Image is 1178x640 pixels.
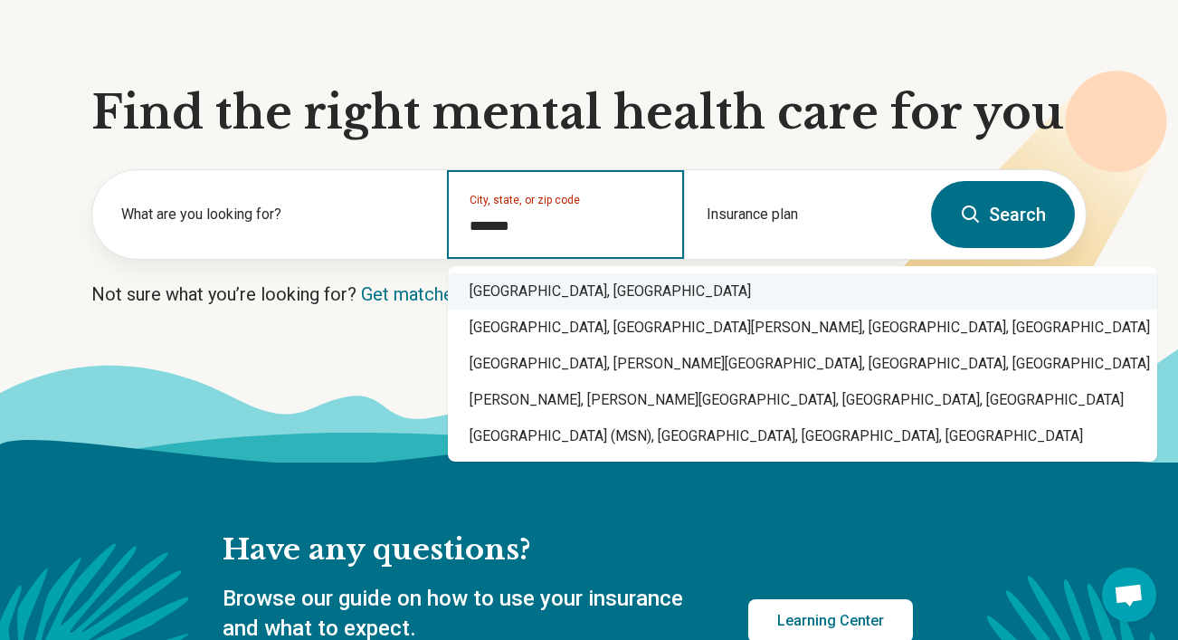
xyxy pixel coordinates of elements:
div: Suggestions [448,266,1157,462]
label: What are you looking for? [121,204,425,225]
div: Open chat [1102,568,1156,622]
h2: Have any questions? [223,531,913,569]
div: [GEOGRAPHIC_DATA], [GEOGRAPHIC_DATA][PERSON_NAME], [GEOGRAPHIC_DATA], [GEOGRAPHIC_DATA] [448,310,1157,346]
div: [GEOGRAPHIC_DATA], [PERSON_NAME][GEOGRAPHIC_DATA], [GEOGRAPHIC_DATA], [GEOGRAPHIC_DATA] [448,346,1157,382]
a: Get matched [361,283,463,305]
div: [GEOGRAPHIC_DATA] (MSN), [GEOGRAPHIC_DATA], [GEOGRAPHIC_DATA], [GEOGRAPHIC_DATA] [448,418,1157,454]
div: [PERSON_NAME], [PERSON_NAME][GEOGRAPHIC_DATA], [GEOGRAPHIC_DATA], [GEOGRAPHIC_DATA] [448,382,1157,418]
button: Search [931,181,1075,248]
p: Not sure what you’re looking for? [91,282,1087,307]
h1: Find the right mental health care for you [91,86,1087,140]
div: [GEOGRAPHIC_DATA], [GEOGRAPHIC_DATA] [448,273,1157,310]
